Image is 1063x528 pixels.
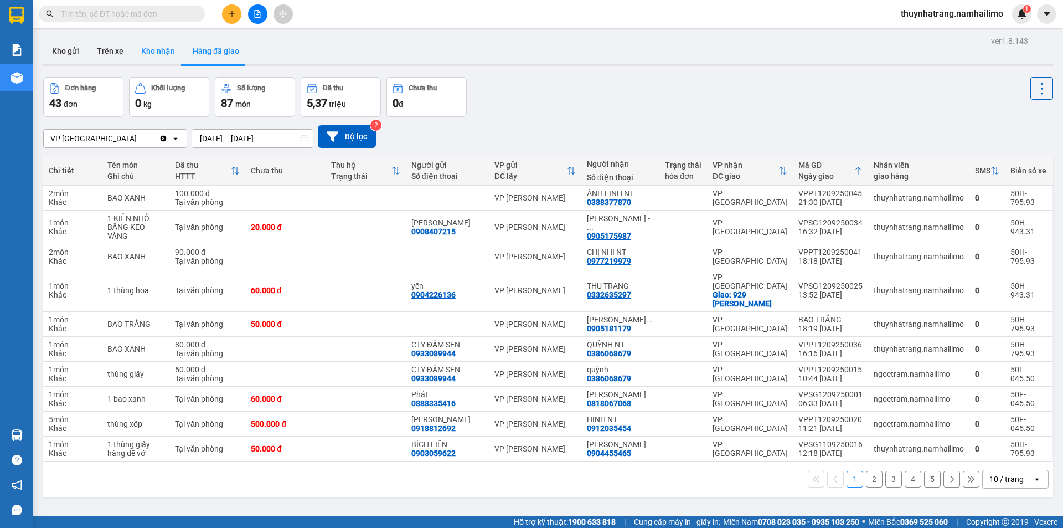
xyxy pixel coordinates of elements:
[228,10,236,18] span: plus
[409,84,437,92] div: Chưa thu
[1010,166,1046,175] div: Biển số xe
[975,345,999,353] div: 0
[49,315,96,324] div: 1 món
[175,340,240,349] div: 80.000 đ
[975,166,990,175] div: SMS
[665,161,701,170] div: Trạng thái
[323,84,343,92] div: Đã thu
[411,290,456,299] div: 0904226136
[798,198,863,207] div: 21:30 [DATE]
[49,290,96,299] div: Khác
[587,189,654,198] div: ÁNH LINH NT
[11,72,23,84] img: warehouse-icon
[798,161,854,170] div: Mã GD
[874,394,964,403] div: ngoctram.namhailimo
[12,455,22,465] span: question-circle
[251,444,320,453] div: 50.000 đ
[900,517,948,526] strong: 0369 525 060
[130,9,219,36] div: VP [PERSON_NAME]
[43,38,88,64] button: Kho gửi
[514,516,616,528] span: Hỗ trợ kỹ thuật:
[1002,518,1009,526] span: copyright
[49,415,96,424] div: 5 món
[874,444,964,453] div: thuynhatrang.namhailimo
[49,340,96,349] div: 1 món
[798,415,863,424] div: VPPT1209250020
[798,189,863,198] div: VPPT1209250045
[393,96,399,110] span: 0
[494,444,576,453] div: VP [PERSON_NAME]
[713,415,787,433] div: VP [GEOGRAPHIC_DATA]
[975,223,999,232] div: 0
[587,281,654,290] div: THU TRANG
[128,71,220,87] div: 30.000
[107,252,164,261] div: BAO XANH
[587,424,631,433] div: 0912035454
[793,156,868,186] th: Toggle SortBy
[494,320,576,329] div: VP [PERSON_NAME]
[175,161,231,170] div: Đã thu
[107,419,164,428] div: thùng xốp
[175,394,240,403] div: Tại văn phòng
[411,449,456,458] div: 0903059622
[107,161,164,170] div: Tên món
[171,134,180,143] svg: open
[874,370,964,378] div: ngoctram.namhailimo
[411,218,483,227] div: LAM SAIGON
[847,471,863,488] button: 1
[107,440,164,449] div: 1 thùng giấy
[494,223,576,232] div: VP [PERSON_NAME]
[49,166,96,175] div: Chi tiết
[713,340,787,358] div: VP [GEOGRAPHIC_DATA]
[1010,365,1046,383] div: 50F-045.50
[1010,218,1046,236] div: 50H-943.31
[587,415,654,424] div: HINH NT
[1042,9,1052,19] span: caret-down
[49,365,96,374] div: 1 món
[411,424,456,433] div: 0918812692
[713,248,787,265] div: VP [GEOGRAPHIC_DATA]
[326,156,406,186] th: Toggle SortBy
[130,11,156,22] span: Nhận:
[862,520,865,524] span: ⚪️
[866,471,883,488] button: 2
[107,320,164,329] div: BAO TRẮNG
[175,172,231,181] div: HTTT
[411,440,483,449] div: BÍCH LIÊN
[50,133,137,144] div: VP [GEOGRAPHIC_DATA]
[251,394,320,403] div: 60.000 đ
[568,517,616,526] strong: 1900 633 818
[1033,475,1041,484] svg: open
[798,248,863,257] div: VPPT1209250041
[49,449,96,458] div: Khác
[969,156,1005,186] th: Toggle SortBy
[874,193,964,202] div: thuynhatrang.namhailimo
[587,198,631,207] div: 0388377870
[9,49,122,65] div: 0706324587
[399,100,403,109] span: đ
[49,248,96,257] div: 2 món
[411,349,456,358] div: 0933089944
[175,320,240,329] div: Tại văn phòng
[868,516,948,528] span: Miền Bắc
[61,8,192,20] input: Tìm tên, số ĐT hoặc mã đơn
[49,324,96,333] div: Khác
[587,223,594,232] span: ...
[975,193,999,202] div: 0
[798,440,863,449] div: VPSG1109250016
[49,218,96,227] div: 1 món
[1010,390,1046,408] div: 50F-045.50
[975,419,999,428] div: 0
[411,340,483,349] div: CTY ĐẦM SEN
[129,77,209,117] button: Khối lượng0kg
[192,130,313,147] input: Select a date range.
[65,84,96,92] div: Đơn hàng
[874,223,964,232] div: thuynhatrang.namhailimo
[587,160,654,168] div: Người nhận
[251,286,320,295] div: 60.000 đ
[175,349,240,358] div: Tại văn phòng
[175,257,240,265] div: Tại văn phòng
[587,365,654,374] div: quỳnh
[587,449,631,458] div: 0904455465
[924,471,941,488] button: 5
